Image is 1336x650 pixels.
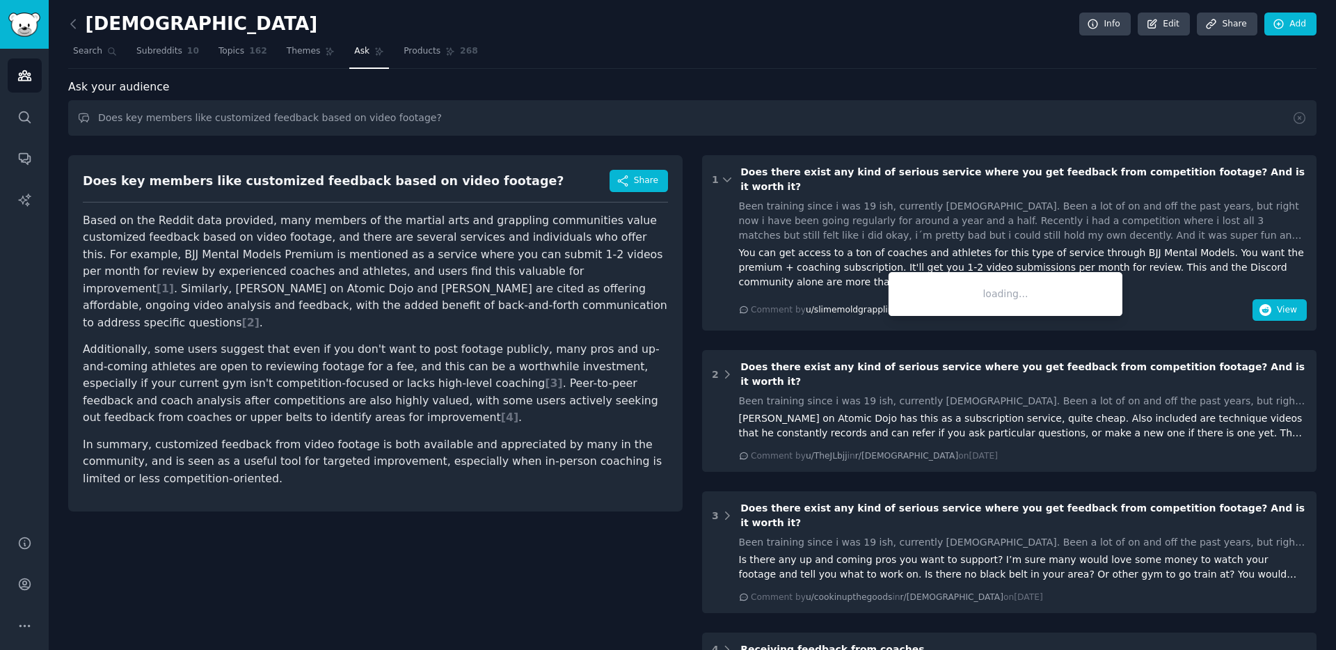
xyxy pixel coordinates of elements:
button: Share [610,170,668,192]
span: Share [634,175,658,187]
span: [ 3 ] [545,376,562,390]
div: 1 [712,173,719,187]
span: u/slimemoldgrappling [806,305,898,315]
button: View [1252,299,1307,322]
div: Is there any up and coming pros you want to support? I’m sure many would love some money to watch... [739,553,1307,582]
a: View [1252,307,1307,318]
div: Been training since i was 19 ish, currently [DEMOGRAPHIC_DATA]. Been a lot of on and off the past... [739,394,1307,409]
a: Themes [282,40,340,69]
p: In summary, customized feedback from video footage is both available and appreciated by many in t... [83,436,668,488]
span: Ask your audience [68,79,170,96]
span: r/[DEMOGRAPHIC_DATA] [855,451,958,461]
a: Subreddits10 [132,40,204,69]
span: Topics [218,45,244,58]
span: u/TheJLbjj [806,451,848,461]
span: 268 [460,45,478,58]
span: r/[DEMOGRAPHIC_DATA] [900,592,1003,602]
div: 2 [712,367,719,382]
div: Comment by in on [DATE] [751,304,1049,317]
div: 3 [712,509,719,523]
a: Ask [349,40,389,69]
span: Themes [287,45,321,58]
div: Been training since i was 19 ish, currently [DEMOGRAPHIC_DATA]. Been a lot of on and off the past... [739,535,1307,550]
div: Comment by in on [DATE] [751,450,998,463]
a: Share [1197,13,1257,36]
span: 10 [187,45,199,58]
a: Search [68,40,122,69]
span: Ask [354,45,369,58]
img: GummySearch logo [8,13,40,37]
span: 162 [249,45,267,58]
a: Topics162 [214,40,272,69]
a: Add [1264,13,1317,36]
span: Subreddits [136,45,182,58]
div: Been training since i was 19 ish, currently [DEMOGRAPHIC_DATA]. Been a lot of on and off the past... [739,199,1307,243]
span: Search [73,45,102,58]
span: Does there exist any kind of serious service where you get feedback from competition footage? And... [740,361,1305,387]
div: [PERSON_NAME] on Atomic Dojo has this as a subscription service, quite cheap. Also included are t... [739,411,1307,441]
div: Does key members like customized feedback based on video footage? [83,173,564,190]
div: Comment by in on [DATE] [751,592,1043,604]
a: Edit [1138,13,1190,36]
span: [ 2 ] [241,316,259,329]
div: loading... [889,272,1122,316]
p: Additionally, some users suggest that even if you don't want to post footage publicly, many pros ... [83,341,668,427]
span: Does there exist any kind of serious service where you get feedback from competition footage? And... [740,166,1305,192]
span: Does there exist any kind of serious service where you get feedback from competition footage? And... [740,502,1305,528]
a: Products268 [399,40,482,69]
span: [ 4 ] [501,411,518,424]
span: Products [404,45,440,58]
p: Based on the Reddit data provided, many members of the martial arts and grappling communities val... [83,212,668,332]
input: Ask this audience a question... [68,100,1317,136]
span: u/cookinupthegoods [806,592,892,602]
span: [ 1 ] [157,282,174,295]
h2: [DEMOGRAPHIC_DATA] [68,13,317,35]
span: View [1277,304,1297,317]
a: Info [1079,13,1131,36]
div: You can get access to a ton of coaches and athletes for this type of service through BJJ Mental M... [739,246,1307,290]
